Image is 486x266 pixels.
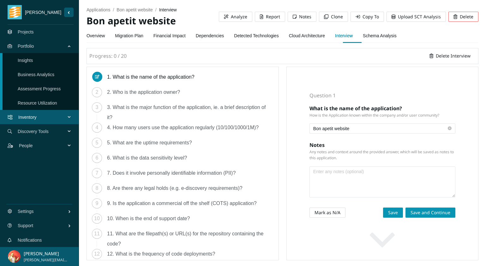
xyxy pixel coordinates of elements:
div: 33. What is the major function of the application, ie. a brief description of it? [92,102,273,123]
span: Notes [299,13,311,20]
span: Inventory [18,108,68,127]
button: Notes [288,12,316,22]
button: Delete [448,12,478,22]
a: Detected Technologies [234,29,279,42]
a: Interview [335,29,353,42]
span: 8 [96,185,99,191]
span: 10 [94,216,100,221]
img: tidal_logo.png [9,5,21,19]
input: Enter the Name [313,125,447,132]
div: 1111. What are the filepath(s) or URL(s) for the repository containing the code? [92,229,273,249]
div: 6. What is the data sensitivity level? [107,153,192,163]
a: Cloud Architecture [289,29,325,42]
span: 3 [96,105,99,110]
div: 77. Does it involve personally identifiable information (PII)? [92,168,273,183]
span: Support [18,216,68,235]
span: Delete [460,13,473,20]
div: 99. Is the application a commercial off the shelf (COTS) application? [92,198,273,214]
span: Discovery Tools [18,122,68,141]
div: 10. When is the end of support date? [107,214,195,224]
span: / [155,7,157,12]
div: 22. Who is the application owner? [92,87,273,102]
span: Save [388,209,398,216]
a: Business Analytics [18,72,54,77]
a: Bon apetit website [117,7,153,12]
div: 5. What are the uptime requirements? [107,138,197,148]
span: 4 [96,125,99,130]
button: Mark as N/A [309,208,345,218]
div: 55. What are the uptime requirements? [92,138,273,153]
div: 4. How many users use the application regularly (10/100/1000/1M)? [107,123,264,133]
div: 8. Are there any legal holds (e.g. e-discovery requirements)? [107,183,248,193]
a: Assessment Progress [18,86,61,91]
span: 2 [96,89,99,95]
div: 2. Who is the application owner? [107,87,185,97]
button: Report [255,12,285,22]
span: Upload SCT Analysis [398,13,441,20]
span: People [19,136,68,155]
span: / [113,7,114,12]
button: Upload SCT Analysis [387,12,446,22]
span: Mark as N/A [315,209,340,216]
button: Save [383,208,403,218]
a: Insights [18,58,33,63]
a: Notifications [18,238,42,243]
div: 3. What is the major function of the application, ie. a brief description of it? [107,102,273,123]
span: [PERSON_NAME][EMAIL_ADDRESS][DOMAIN_NAME] [24,257,68,263]
a: applications [87,7,111,12]
span: Report [266,13,280,20]
button: Copy To [351,12,384,22]
span: 11 [94,231,100,236]
a: Migration Plan [115,29,143,42]
div: 11. What are the filepath(s) or URL(s) for the repository containing the code? [107,229,273,249]
a: Projects [18,29,34,34]
span: close-circle [448,126,452,130]
span: 9 [96,201,99,206]
span: 7 [96,170,99,176]
span: 5 [96,140,99,145]
div: 9. Is the application a commercial off the shelf (COTS) application? [107,198,262,209]
div: 88. Are there any legal holds (e.g. e-discovery requirements)? [92,183,273,198]
button: Delete Interview [424,51,476,61]
button: Clone [319,12,348,22]
span: Progress: 0 / 20 [89,52,127,60]
span: 12 [94,251,100,257]
span: Copy To [363,13,379,20]
a: Financial Impact [153,29,186,42]
a: Overview [87,29,105,42]
button: Analyze [219,12,252,22]
button: Save and Continue [405,208,455,218]
span: close-circle [448,126,452,132]
div: 66. What is the data sensitivity level? [92,153,273,168]
span: Analyze [231,13,247,20]
span: Save and Continue [411,209,450,216]
div: 7. Does it involve personally identifiable information (PII)? [107,168,241,178]
div: 1. What is the name of the application? [107,72,200,82]
div: 1010. When is the end of support date? [92,214,273,229]
a: Dependencies [196,29,224,42]
div: 1212. What is the frequency of code deployments? [92,249,273,264]
div: Any notes and context around the provided answer, which will be saved as notes to this application. [309,149,455,161]
div: How is the Application known within the company and/or user community? [309,112,455,118]
span: Delete Interview [436,52,471,59]
div: 12. What is the frequency of code deployments? [107,249,220,259]
span: interview [159,7,177,12]
span: Settings [18,202,68,221]
a: Schema Analysis [363,29,397,42]
img: a6b5a314a0dd5097ef3448b4b2654462 [8,250,21,263]
span: Question 1 [309,92,336,100]
strong: What is the name of the application? [309,105,402,112]
h2: Bon apetit website [87,15,219,27]
span: Portfolio [18,37,68,56]
span: Clone [331,13,343,20]
p: [PERSON_NAME] [24,250,68,257]
div: 1. What is the name of the application? [92,72,273,87]
strong: Notes [309,142,325,148]
a: Resource Utilization [18,100,57,106]
span: 6 [96,155,99,160]
div: 44. How many users use the application regularly (10/100/1000/1M)? [92,123,273,138]
span: [PERSON_NAME] [22,9,64,16]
